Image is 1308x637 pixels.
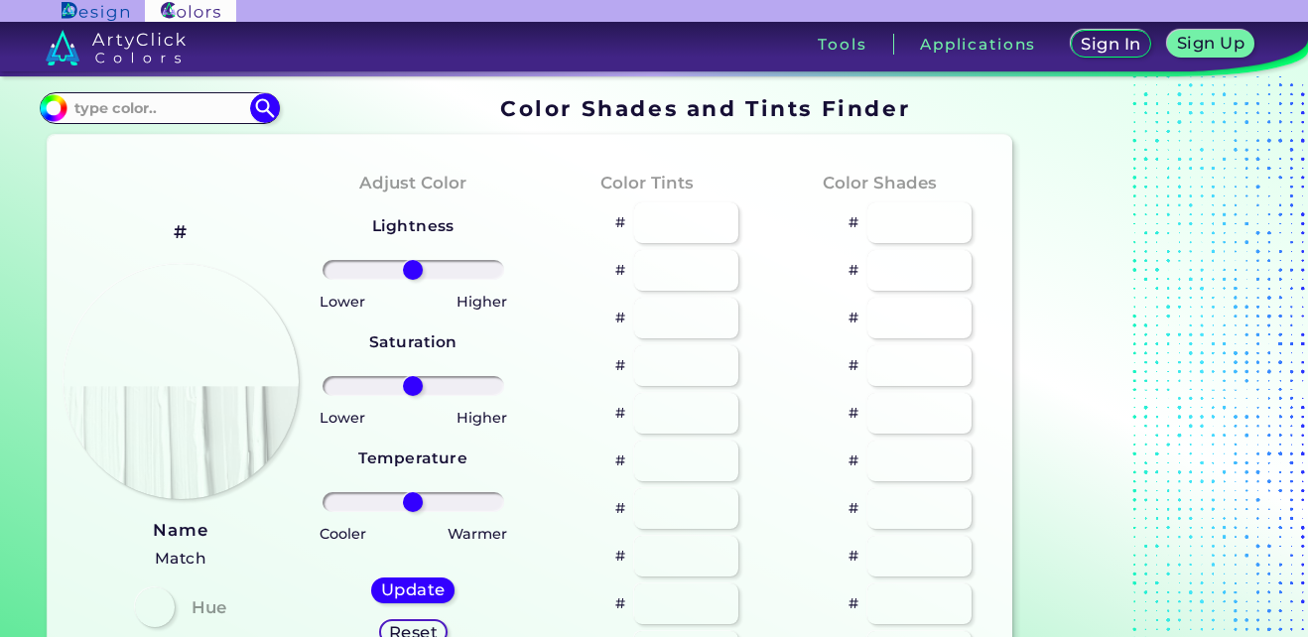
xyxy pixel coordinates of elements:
p: # [849,448,858,472]
p: Warmer [448,522,507,546]
h5: Sign In [1084,37,1137,52]
h5: Match [153,546,207,572]
p: # [615,210,625,234]
h5: Update [384,582,443,597]
h4: Adjust Color [359,169,466,197]
p: Lower [320,290,365,314]
p: # [849,496,858,520]
p: # [849,210,858,234]
h4: Color Shades [823,169,937,197]
img: paint_stamp_2_half.png [64,264,299,499]
h2: # [174,219,188,245]
p: # [615,258,625,282]
img: ArtyClick Design logo [62,2,128,21]
p: # [615,353,625,377]
p: # [615,448,625,472]
img: icon search [250,93,280,123]
p: # [849,306,858,329]
p: # [615,496,625,520]
h1: Color Shades and Tints Finder [500,93,910,123]
h4: Color Tints [600,169,694,197]
p: # [849,544,858,568]
img: logo_artyclick_colors_white.svg [46,30,186,65]
p: # [849,591,858,615]
a: Sign Up [1172,32,1250,57]
a: Sign In [1075,32,1148,57]
strong: Saturation [369,332,458,351]
p: Higher [457,406,507,430]
p: # [615,591,625,615]
input: type color.. [67,94,252,121]
p: # [849,401,858,425]
h3: Applications [920,37,1036,52]
strong: Lightness [372,216,455,235]
h3: Name [153,519,207,543]
p: # [615,401,625,425]
p: Higher [457,290,507,314]
h4: Hue [192,593,226,622]
p: # [849,258,858,282]
p: # [615,306,625,329]
h5: Sign Up [1180,36,1242,51]
p: Cooler [320,522,366,546]
h3: Tools [818,37,866,52]
strong: Temperature [358,448,467,467]
p: # [615,544,625,568]
a: Name Match [153,515,207,572]
p: Lower [320,406,365,430]
p: # [849,353,858,377]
